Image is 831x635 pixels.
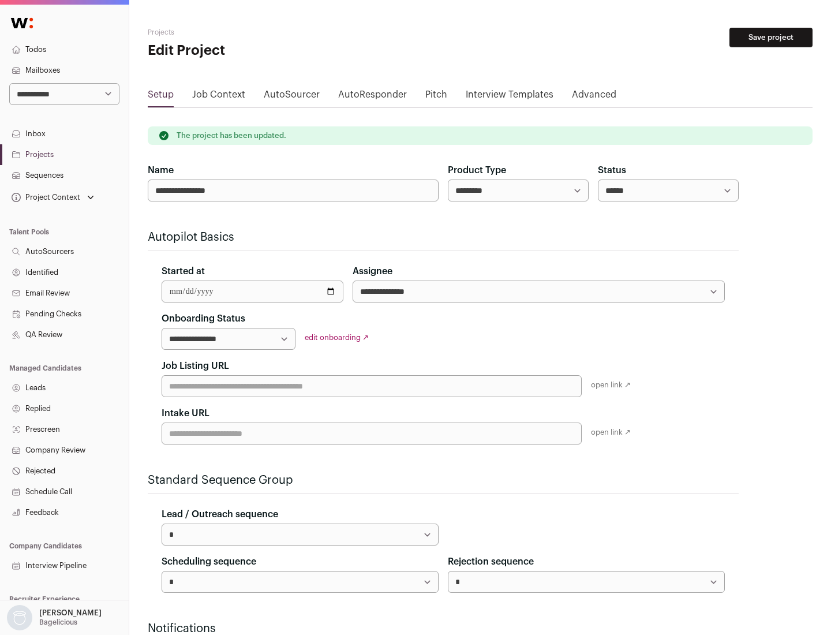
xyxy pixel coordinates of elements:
a: AutoSourcer [264,88,320,106]
h1: Edit Project [148,42,369,60]
a: Pitch [425,88,447,106]
p: The project has been updated. [177,131,286,140]
button: Save project [729,28,813,47]
label: Status [598,163,626,177]
label: Product Type [448,163,506,177]
a: Setup [148,88,174,106]
p: Bagelicious [39,618,77,627]
label: Intake URL [162,406,209,420]
label: Scheduling sequence [162,555,256,569]
label: Assignee [353,264,392,278]
h2: Projects [148,28,369,37]
label: Rejection sequence [448,555,534,569]
a: AutoResponder [338,88,407,106]
p: [PERSON_NAME] [39,608,102,618]
h2: Standard Sequence Group [148,472,739,488]
a: Interview Templates [466,88,553,106]
label: Lead / Outreach sequence [162,507,278,521]
h2: Autopilot Basics [148,229,739,245]
a: edit onboarding ↗ [305,334,369,341]
img: Wellfound [5,12,39,35]
img: nopic.png [7,605,32,630]
label: Started at [162,264,205,278]
button: Open dropdown [9,189,96,206]
label: Name [148,163,174,177]
label: Onboarding Status [162,312,245,326]
button: Open dropdown [5,605,104,630]
a: Job Context [192,88,245,106]
div: Project Context [9,193,80,202]
label: Job Listing URL [162,359,229,373]
a: Advanced [572,88,616,106]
